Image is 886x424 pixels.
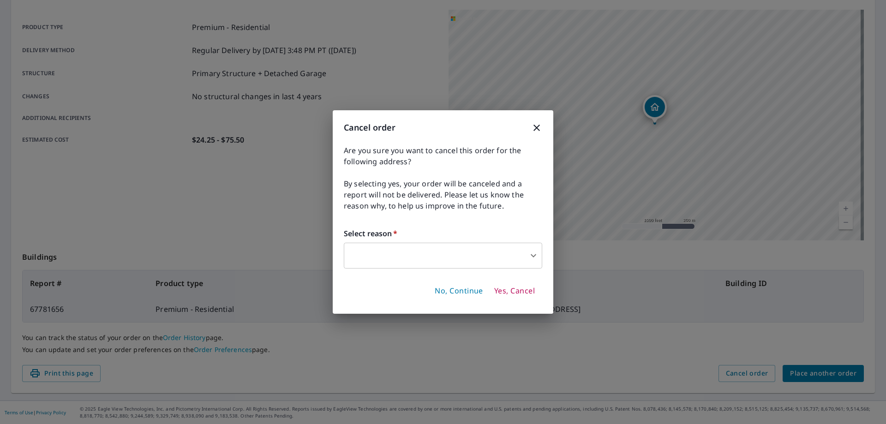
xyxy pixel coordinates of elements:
span: Are you sure you want to cancel this order for the following address? [344,145,542,167]
span: By selecting yes, your order will be canceled and a report will not be delivered. Please let us k... [344,178,542,211]
button: Yes, Cancel [491,283,539,299]
label: Select reason [344,228,542,239]
div: ​ [344,243,542,269]
button: No, Continue [431,283,487,299]
span: No, Continue [435,286,483,296]
h3: Cancel order [344,121,542,134]
span: Yes, Cancel [494,286,535,296]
